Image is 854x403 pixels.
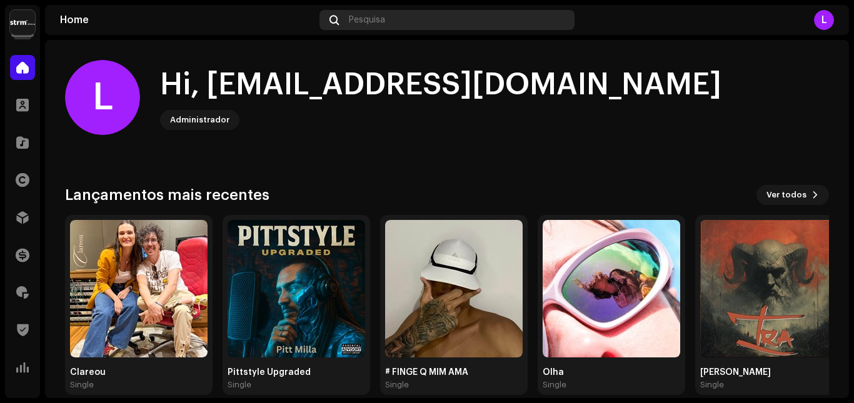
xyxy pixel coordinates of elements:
[60,15,314,25] div: Home
[65,60,140,135] div: L
[170,112,229,127] div: Administrador
[700,367,838,377] div: [PERSON_NAME]
[700,220,838,357] img: e2674e37-f3b3-4fd2-915b-38da817efaa6
[700,380,724,390] div: Single
[766,182,806,207] span: Ver todos
[70,380,94,390] div: Single
[228,380,251,390] div: Single
[10,10,35,35] img: 408b884b-546b-4518-8448-1008f9c76b02
[70,220,208,357] img: 3800b17a-458d-413b-94a4-4fa0ee51d484
[160,65,721,105] div: Hi, [EMAIL_ADDRESS][DOMAIN_NAME]
[385,380,409,390] div: Single
[543,367,680,377] div: Olha
[228,220,365,357] img: 67d25470-4dc6-4cad-81e9-3c527bdd78bd
[756,185,829,205] button: Ver todos
[543,220,680,357] img: 97830168-3703-461b-a241-ac596bfbc871
[70,367,208,377] div: Clareou
[349,15,385,25] span: Pesquisa
[65,185,269,205] h3: Lançamentos mais recentes
[228,367,365,377] div: Pittstyle Upgraded
[814,10,834,30] div: L
[543,380,566,390] div: Single
[385,220,523,357] img: 5d71ee6a-0996-498d-b062-d0b4e1b021ac
[385,367,523,377] div: # FINGE Q MIM AMA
